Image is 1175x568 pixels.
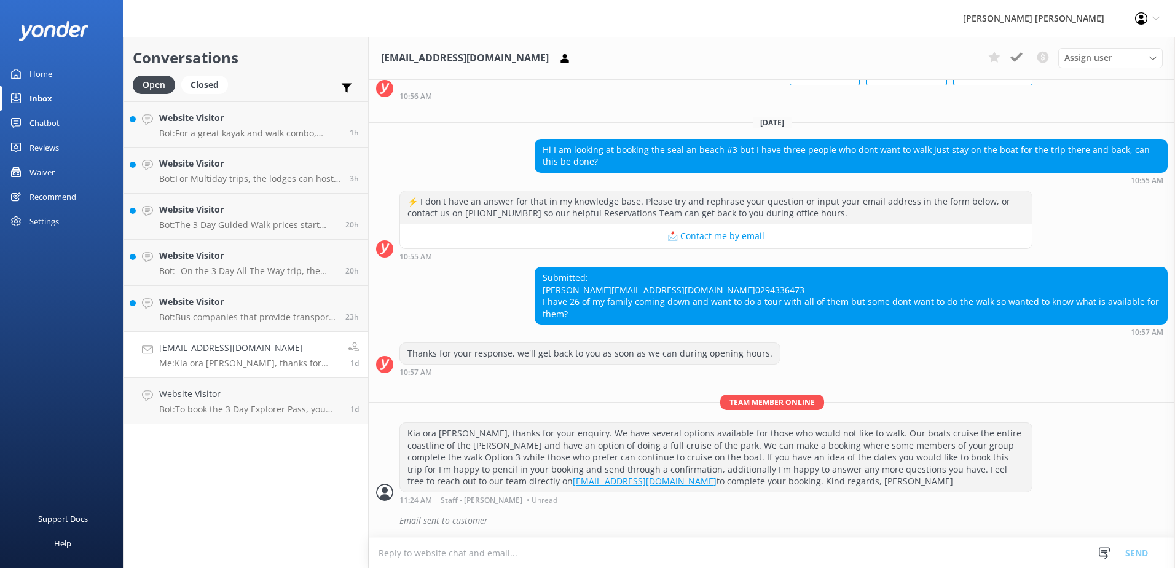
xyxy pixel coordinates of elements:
div: Waiver [29,160,55,184]
span: Oct 10 2025 04:51pm (UTC +13:00) Pacific/Auckland [345,266,359,276]
span: Oct 11 2025 10:34am (UTC +13:00) Pacific/Auckland [350,173,359,184]
strong: 10:55 AM [1131,177,1163,184]
span: • Unread [527,497,557,504]
strong: 10:55 AM [399,253,432,261]
span: Team member online [720,395,824,410]
div: Submitted: [PERSON_NAME] 0294336473 I have 26 of my family coming down and want to do a tour with... [535,267,1167,324]
h4: Website Visitor [159,203,336,216]
div: Oct 10 2025 10:55am (UTC +13:00) Pacific/Auckland [399,252,1032,261]
a: Closed [181,77,234,91]
div: ⚡ I don't have an answer for that in my knowledge base. Please try and rephrase your question or ... [400,191,1032,224]
div: Support Docs [38,507,88,531]
a: Website VisitorBot:Bus companies that provide transport to and from [GEOGRAPHIC_DATA] include Tap... [124,286,368,332]
div: Oct 10 2025 10:57am (UTC +13:00) Pacific/Auckland [535,328,1168,336]
div: Oct 07 2025 10:56am (UTC +13:00) Pacific/Auckland [399,92,1032,100]
h4: Website Visitor [159,295,336,309]
div: Help [54,531,71,556]
span: Oct 10 2025 01:53pm (UTC +13:00) Pacific/Auckland [345,312,359,322]
div: Recommend [29,184,76,209]
div: Oct 10 2025 11:24am (UTC +13:00) Pacific/Auckland [399,495,1032,504]
h4: Website Visitor [159,387,341,401]
p: Bot: For Multiday trips, the lodges can host a maximum of 26 people in twin share accommodation, ... [159,173,340,184]
p: Bot: Bus companies that provide transport to and from [GEOGRAPHIC_DATA] include Tapu Bay Shuttles... [159,312,336,323]
a: Website VisitorBot:To book the 3 Day Explorer Pass, you need to call the team at [PHONE_NUMBER] o... [124,378,368,424]
strong: 10:56 AM [399,93,432,100]
div: Settings [29,209,59,234]
button: 📩 Contact me by email [400,224,1032,248]
div: Open [133,76,175,94]
a: [EMAIL_ADDRESS][DOMAIN_NAME] [573,475,717,487]
p: Bot: For a great kayak and walk combo, consider the Beaches, Bays & Seals Plus Walk. It includes ... [159,128,340,139]
div: Oct 10 2025 10:55am (UTC +13:00) Pacific/Auckland [535,176,1168,184]
div: Kia ora [PERSON_NAME], thanks for your enquiry. We have several options available for those who w... [400,423,1032,492]
img: yonder-white-logo.png [18,21,89,41]
span: Oct 11 2025 12:04pm (UTC +13:00) Pacific/Auckland [350,127,359,138]
div: Email sent to customer [399,510,1168,531]
strong: 11:24 AM [399,497,432,504]
div: Home [29,61,52,86]
p: Me: Kia ora [PERSON_NAME], thanks for your enquiry. We have several options available for those w... [159,358,339,369]
div: Hi I am looking at booking the seal an beach #3 but I have three people who dont want to walk jus... [535,140,1167,172]
h4: Website Visitor [159,249,336,262]
a: Website VisitorBot:The 3 Day Guided Walk prices start from $1650 per person (twin-share). For the... [124,194,368,240]
div: Closed [181,76,228,94]
a: Website VisitorBot:For Multiday trips, the lodges can host a maximum of 26 people in twin share a... [124,148,368,194]
span: Oct 10 2025 11:24am (UTC +13:00) Pacific/Auckland [350,358,359,368]
p: Bot: - On the 3 Day All The Way trip, the walking times and distances are as follows: - Awaroa to... [159,266,336,277]
span: Oct 10 2025 04:59pm (UTC +13:00) Pacific/Auckland [345,219,359,230]
div: 2025-10-09T22:27:21.711 [376,510,1168,531]
a: Open [133,77,181,91]
div: Reviews [29,135,59,160]
span: Staff - [PERSON_NAME] [441,497,522,504]
strong: 10:57 AM [1131,329,1163,336]
h4: Website Visitor [159,157,340,170]
div: Thanks for your response, we'll get back to you as soon as we can during opening hours. [400,343,780,364]
h4: Website Visitor [159,111,340,125]
strong: 10:57 AM [399,369,432,376]
h4: [EMAIL_ADDRESS][DOMAIN_NAME] [159,341,339,355]
h2: Conversations [133,46,359,69]
a: Website VisitorBot:- On the 3 Day All The Way trip, the walking times and distances are as follow... [124,240,368,286]
span: [DATE] [753,117,792,128]
span: Oct 09 2025 07:49pm (UTC +13:00) Pacific/Auckland [350,404,359,414]
div: Assign User [1058,48,1163,68]
p: Bot: To book the 3 Day Explorer Pass, you need to call the team at [PHONE_NUMBER] or email [EMAIL... [159,404,341,415]
h3: [EMAIL_ADDRESS][DOMAIN_NAME] [381,50,549,66]
div: Inbox [29,86,52,111]
div: Oct 10 2025 10:57am (UTC +13:00) Pacific/Auckland [399,368,780,376]
a: [EMAIL_ADDRESS][DOMAIN_NAME] [611,284,755,296]
span: Assign user [1064,51,1112,65]
p: Bot: The 3 Day Guided Walk prices start from $1650 per person (twin-share). For the most up-to-da... [159,219,336,231]
a: Website VisitorBot:For a great kayak and walk combo, consider the Beaches, Bays & Seals Plus Walk... [124,101,368,148]
div: Chatbot [29,111,60,135]
a: [EMAIL_ADDRESS][DOMAIN_NAME]Me:Kia ora [PERSON_NAME], thanks for your enquiry. We have several op... [124,332,368,378]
